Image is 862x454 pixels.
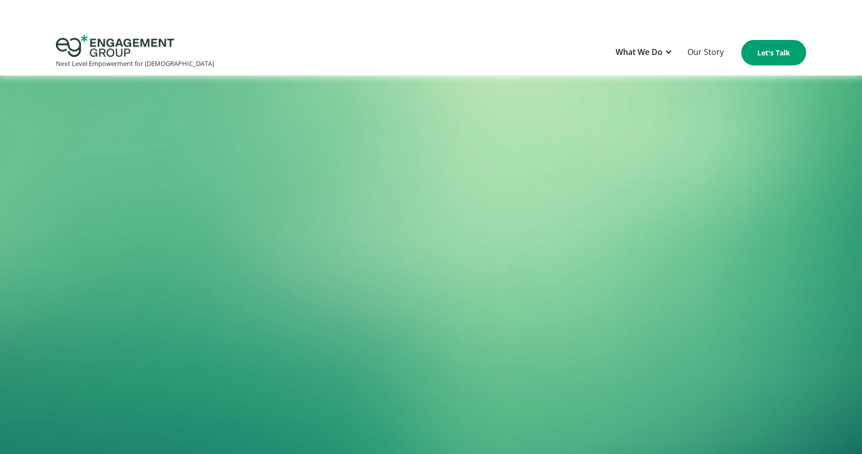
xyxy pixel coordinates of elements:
a: home [56,35,214,70]
a: Our Story [682,40,729,65]
img: Engagement Group Logo Icon [56,35,174,57]
div: What We Do [611,40,677,65]
a: Let's Talk [741,40,806,65]
h1: Branding/Re-Branding [65,143,815,165]
div: What We Do [616,45,662,59]
div: Next Level Empowerment for [DEMOGRAPHIC_DATA] [56,57,214,70]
